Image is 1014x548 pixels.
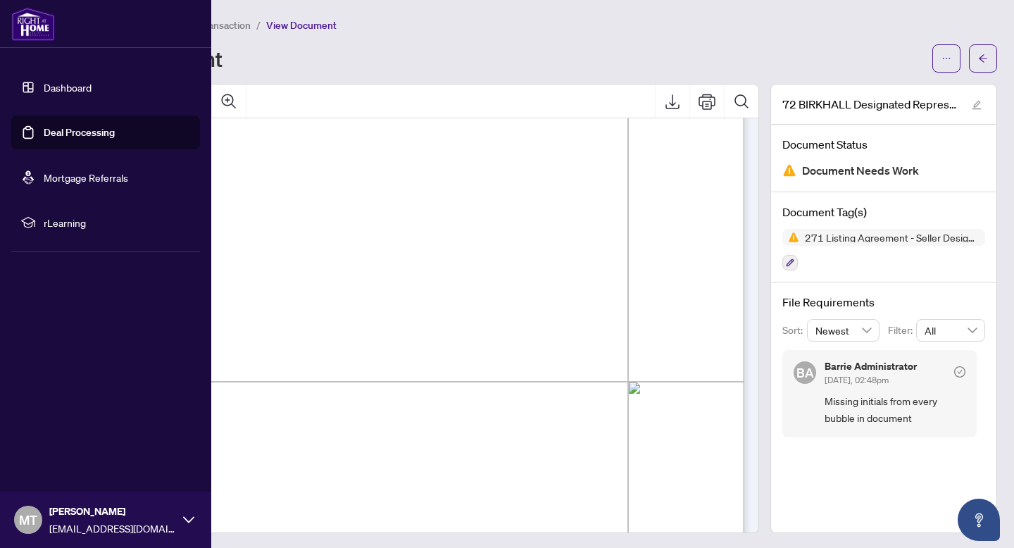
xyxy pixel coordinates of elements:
[954,366,965,378] span: check-circle
[972,100,982,110] span: edit
[825,361,917,371] h5: Barrie Administrator
[44,171,128,184] a: Mortgage Referrals
[941,54,951,63] span: ellipsis
[978,54,988,63] span: arrow-left
[815,320,872,341] span: Newest
[958,499,1000,541] button: Open asap
[782,163,796,178] img: Document Status
[49,521,176,536] span: [EMAIL_ADDRESS][DOMAIN_NAME]
[11,7,55,41] img: logo
[888,323,916,338] p: Filter:
[19,510,37,530] span: MT
[256,17,261,33] li: /
[782,294,985,311] h4: File Requirements
[782,229,799,246] img: Status Icon
[44,81,92,94] a: Dashboard
[802,161,919,180] span: Document Needs Work
[796,363,814,382] span: BA
[44,126,115,139] a: Deal Processing
[825,375,889,385] span: [DATE], 02:48pm
[799,232,985,242] span: 271 Listing Agreement - Seller Designated Representation Agreement Authority to Offer for Sale
[825,393,965,426] span: Missing initials from every bubble in document
[44,215,190,230] span: rLearning
[782,96,958,113] span: 72 BIRKHALL Designated Representation Agreement 1.pdf
[266,19,337,32] span: View Document
[175,19,251,32] span: View Transaction
[49,504,176,519] span: [PERSON_NAME]
[782,204,985,220] h4: Document Tag(s)
[925,320,977,341] span: All
[782,136,985,153] h4: Document Status
[782,323,807,338] p: Sort:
